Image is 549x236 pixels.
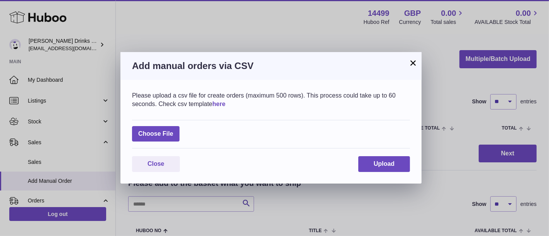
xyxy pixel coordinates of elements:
a: here [212,101,225,107]
span: Choose File [132,126,180,142]
span: Close [147,160,164,167]
div: Please upload a csv file for create orders (maximum 500 rows). This process could take up to 60 s... [132,91,410,108]
h3: Add manual orders via CSV [132,60,410,72]
button: × [408,58,418,67]
button: Close [132,156,180,172]
span: Upload [374,160,395,167]
button: Upload [358,156,410,172]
